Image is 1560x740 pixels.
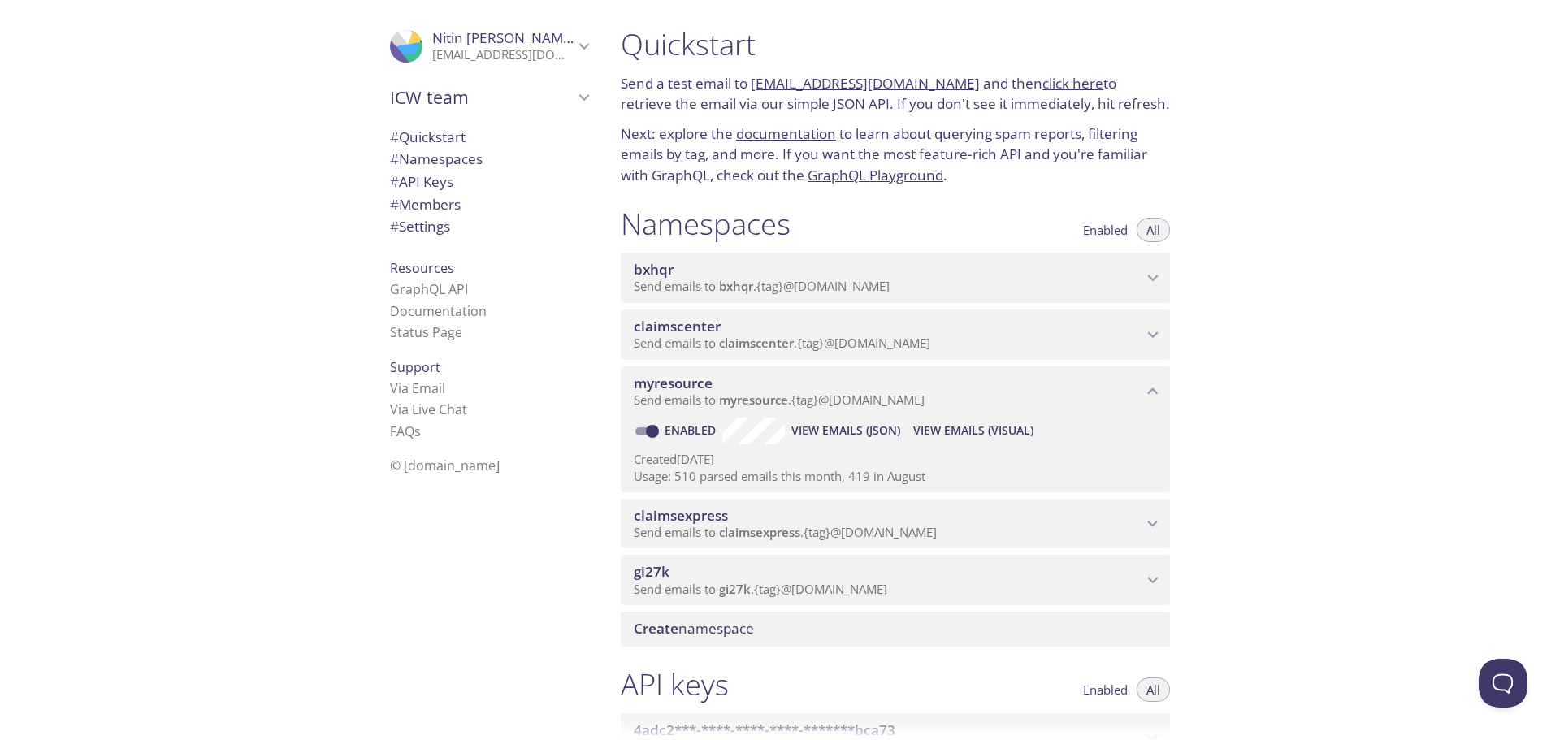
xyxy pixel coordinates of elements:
[390,149,483,168] span: Namespaces
[621,123,1170,186] p: Next: explore the to learn about querying spam reports, filtering emails by tag, and more. If you...
[377,76,601,119] div: ICW team
[432,28,576,47] span: Nitin [PERSON_NAME]
[390,259,454,277] span: Resources
[390,195,399,214] span: #
[736,124,836,143] a: documentation
[377,215,601,238] div: Team Settings
[621,366,1170,417] div: myresource namespace
[634,524,937,540] span: Send emails to . {tag} @[DOMAIN_NAME]
[390,379,445,397] a: Via Email
[390,457,500,474] span: © [DOMAIN_NAME]
[785,418,907,444] button: View Emails (JSON)
[634,562,669,581] span: gi27k
[377,19,601,73] div: Nitin Jindal
[719,335,794,351] span: claimscenter
[634,374,713,392] span: myresource
[390,195,461,214] span: Members
[390,128,399,146] span: #
[377,148,601,171] div: Namespaces
[390,149,399,168] span: #
[621,499,1170,549] div: claimsexpress namespace
[719,524,800,540] span: claimsexpress
[621,555,1170,605] div: gi27k namespace
[621,612,1170,646] div: Create namespace
[1479,659,1527,708] iframe: Help Scout Beacon - Open
[1073,218,1137,242] button: Enabled
[377,193,601,216] div: Members
[1137,218,1170,242] button: All
[634,581,887,597] span: Send emails to . {tag} @[DOMAIN_NAME]
[621,309,1170,360] div: claimscenter namespace
[634,392,925,408] span: Send emails to . {tag} @[DOMAIN_NAME]
[390,217,399,236] span: #
[634,506,728,525] span: claimsexpress
[621,666,729,703] h1: API keys
[634,451,1157,468] p: Created [DATE]
[913,421,1033,440] span: View Emails (Visual)
[719,581,751,597] span: gi27k
[390,280,468,298] a: GraphQL API
[621,206,791,242] h1: Namespaces
[719,278,753,294] span: bxhqr
[377,126,601,149] div: Quickstart
[634,619,678,638] span: Create
[662,422,722,438] a: Enabled
[621,73,1170,115] p: Send a test email to and then to retrieve the email via our simple JSON API. If you don't see it ...
[390,400,467,418] a: Via Live Chat
[621,26,1170,63] h1: Quickstart
[808,166,943,184] a: GraphQL Playground
[634,335,930,351] span: Send emails to . {tag} @[DOMAIN_NAME]
[390,323,462,341] a: Status Page
[390,302,487,320] a: Documentation
[719,392,788,408] span: myresource
[621,253,1170,303] div: bxhqr namespace
[390,128,466,146] span: Quickstart
[432,47,574,63] p: [EMAIL_ADDRESS][DOMAIN_NAME]
[1073,677,1137,702] button: Enabled
[751,74,980,93] a: [EMAIL_ADDRESS][DOMAIN_NAME]
[1137,677,1170,702] button: All
[634,278,890,294] span: Send emails to . {tag} @[DOMAIN_NAME]
[634,317,721,335] span: claimscenter
[390,217,450,236] span: Settings
[390,358,440,376] span: Support
[390,422,421,440] a: FAQ
[634,468,1157,485] p: Usage: 510 parsed emails this month, 419 in August
[390,172,399,191] span: #
[634,260,674,279] span: bxhqr
[377,171,601,193] div: API Keys
[1042,74,1103,93] a: click here
[634,619,754,638] span: namespace
[791,421,900,440] span: View Emails (JSON)
[414,422,421,440] span: s
[907,418,1040,444] button: View Emails (Visual)
[390,86,574,109] span: ICW team
[390,172,453,191] span: API Keys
